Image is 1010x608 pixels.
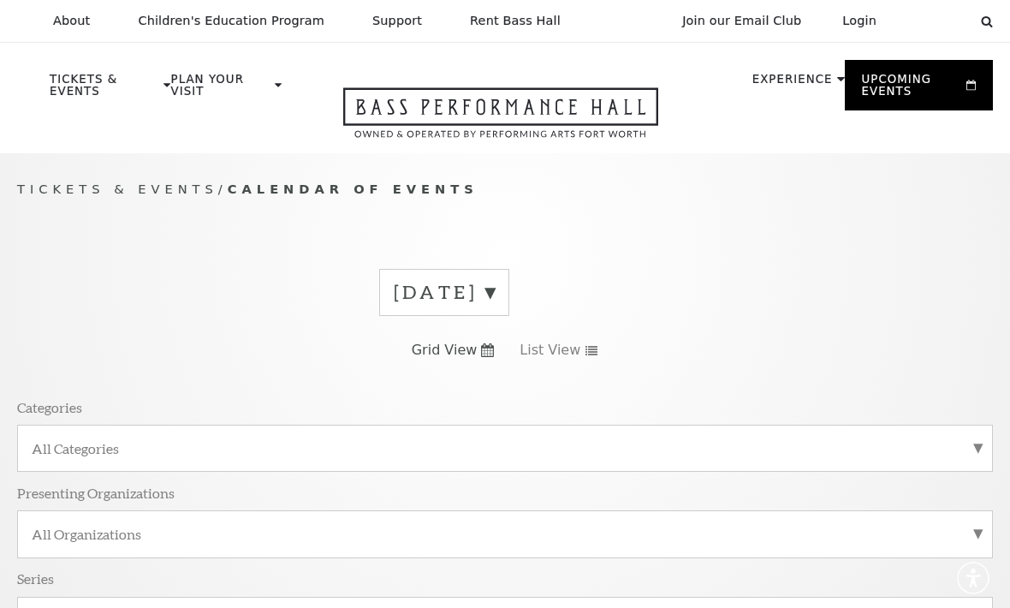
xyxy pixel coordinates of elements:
[228,182,478,196] span: Calendar of Events
[17,569,54,587] p: Series
[17,398,82,416] p: Categories
[32,439,978,457] label: All Categories
[138,14,324,28] p: Children's Education Program
[520,341,580,360] span: List View
[17,179,993,200] p: /
[862,74,962,106] p: Upcoming Events
[32,525,978,543] label: All Organizations
[412,341,478,360] span: Grid View
[171,74,270,106] p: Plan Your Visit
[17,484,175,502] p: Presenting Organizations
[470,14,561,28] p: Rent Bass Hall
[904,13,965,29] select: Select:
[17,182,218,196] span: Tickets & Events
[53,14,90,28] p: About
[394,279,495,306] label: [DATE]
[752,74,833,94] p: Experience
[372,14,422,28] p: Support
[50,74,159,106] p: Tickets & Events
